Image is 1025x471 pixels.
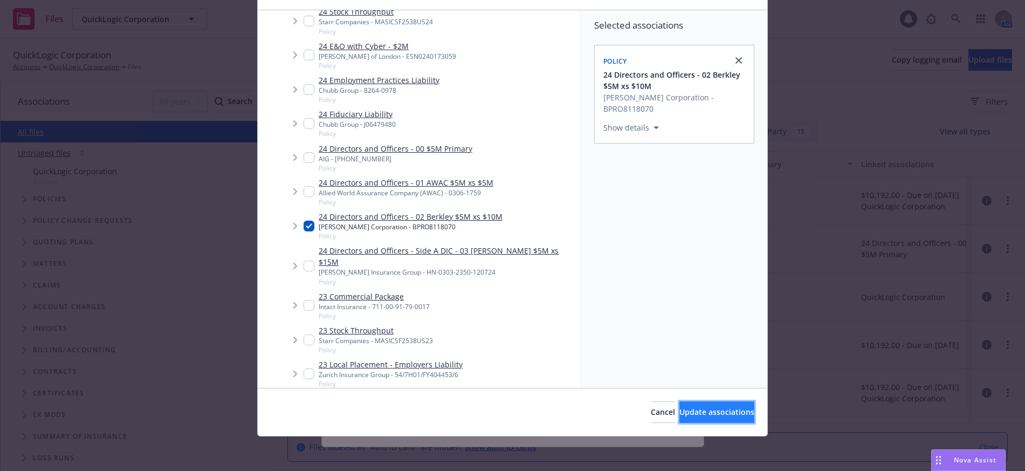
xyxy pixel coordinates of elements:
[319,61,456,70] span: Policy
[319,6,433,17] a: 24 Stock Throughput
[319,95,439,104] span: Policy
[679,407,754,417] span: Update associations
[319,52,456,61] div: [PERSON_NAME] of London - ESN0240173059
[319,311,430,320] span: Policy
[319,86,439,95] div: Chubb Group - 8264-0978
[319,302,430,311] div: Intact Insurance - 711-00-91-79-0017
[319,197,493,207] span: Policy
[603,92,747,114] span: [PERSON_NAME] Corporation - BPRO8118070
[319,177,493,188] a: 24 Directors and Officers - 01 AWAC $5M xs $5M
[319,277,576,286] span: Policy
[319,40,456,52] a: 24 E&O with Cyber - $2M
[732,54,745,67] a: close
[319,154,472,163] div: AIG - [PHONE_NUMBER]
[319,325,433,336] a: 23 Stock Throughput
[319,359,463,370] a: 23 Local Placement - Employers Liability
[319,163,472,173] span: Policy
[932,450,945,470] div: Drag to move
[319,345,433,354] span: Policy
[319,336,433,345] div: Starr Companies - MASICSF2538US23
[319,27,433,36] span: Policy
[319,143,472,154] a: 24 Directors and Officers - 00 $5M Primary
[319,74,439,86] a: 24 Employment Practices Liability
[319,211,503,222] a: 24 Directors and Officers - 02 Berkley $5M xs $10M
[319,120,396,129] div: Chubb Group - J06479480
[603,57,627,66] span: Policy
[319,108,396,120] a: 24 Fiduciary Liability
[319,370,463,379] div: Zurich Insurance Group - 54/7H01/FY404453/6
[319,231,503,241] span: Policy
[651,401,675,423] button: Cancel
[319,17,433,26] div: Starr Companies - MASICSF2538US24
[319,268,576,277] div: [PERSON_NAME] Insurance Group - HN-0303-2350-120724
[319,245,576,268] a: 24 Directors and Officers - Side A DIC - 03 [PERSON_NAME] $5M xs $15M
[594,19,754,32] span: Selected associations
[599,121,663,134] button: Show details
[603,69,747,92] button: 24 Directors and Officers - 02 Berkley $5M xs $10M
[954,455,996,465] span: Nova Assist
[651,407,675,417] span: Cancel
[319,222,503,231] div: [PERSON_NAME] Corporation - BPRO8118070
[319,291,430,302] a: 23 Commercial Package
[319,379,463,388] span: Policy
[931,449,1006,471] button: Nova Assist
[319,188,493,197] div: Allied World Assurance Company (AWAC) - 0306-1759
[319,129,396,138] span: Policy
[679,401,754,423] button: Update associations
